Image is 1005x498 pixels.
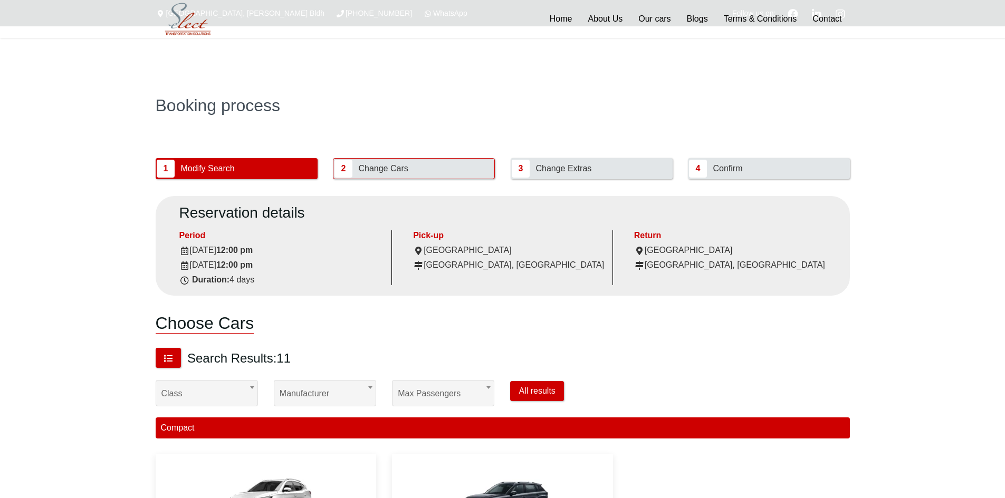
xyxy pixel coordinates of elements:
h1: Booking process [156,97,850,114]
span: Manufacturer [274,380,376,406]
div: [GEOGRAPHIC_DATA] [634,245,826,256]
span: Class [161,380,252,407]
button: 3 Change Extras [511,158,673,179]
div: [GEOGRAPHIC_DATA] [413,245,605,256]
div: 4 days [179,275,384,285]
span: 4 [689,160,707,178]
div: [DATE] [179,245,384,256]
div: [DATE] [179,260,384,270]
div: Compact [156,417,850,438]
span: Max passengers [392,380,494,406]
strong: 12:00 pm [216,246,253,255]
div: Return [634,230,826,241]
h2: Reservation details [179,204,826,222]
span: Manufacturer [280,380,370,407]
span: Max passengers [398,380,489,407]
strong: 12:00 pm [216,260,253,269]
span: 1 [157,160,175,178]
button: 1 Modify Search [156,158,318,179]
button: 4 Confirm [688,158,850,179]
img: Select Rent a Car [158,1,217,37]
div: [GEOGRAPHIC_DATA], [GEOGRAPHIC_DATA] [634,260,826,270]
button: 2 Change Cars [333,158,495,179]
span: Confirm [709,159,746,179]
span: Class [156,380,258,406]
strong: Duration: [192,275,229,284]
div: Pick-up [413,230,605,241]
span: 2 [334,160,352,178]
div: Period [179,230,384,241]
div: [GEOGRAPHIC_DATA], [GEOGRAPHIC_DATA] [413,260,605,270]
span: Change Cars [355,159,411,179]
h3: Search Results: [187,350,291,366]
span: Modify Search [177,159,238,179]
h1: Choose Cars [156,305,254,334]
span: 11 [276,351,291,365]
span: 3 [512,160,530,178]
button: All results [510,381,563,401]
span: Change Extras [532,159,595,179]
